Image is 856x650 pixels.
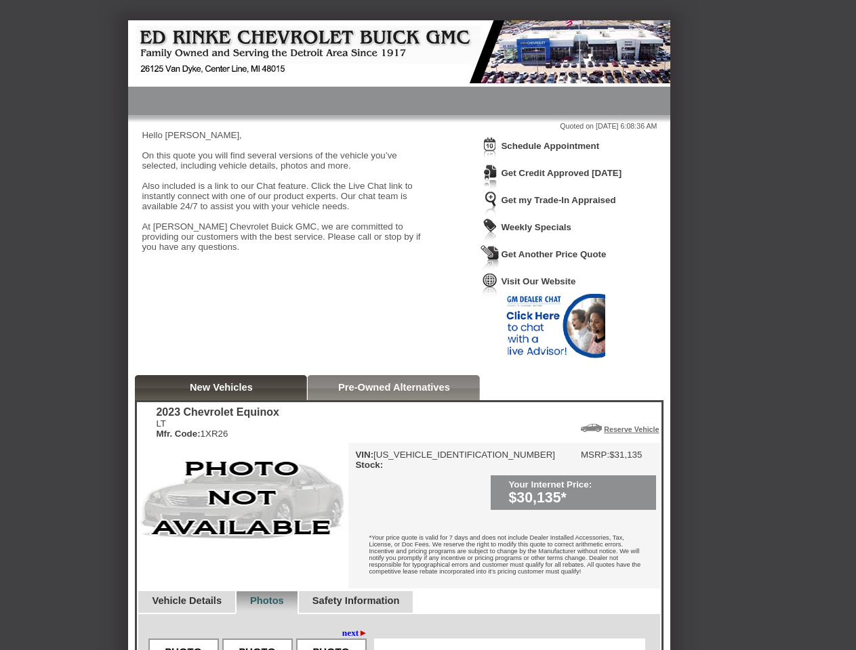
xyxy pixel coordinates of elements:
[581,424,602,432] img: Icon_ReserveVehicleCar.png
[142,130,426,262] div: Hello [PERSON_NAME], On this quote you will find several versions of the vehicle you’ve selected,...
[348,524,660,588] div: *Your price quote is valid for 7 days and does not include Dealer Installed Accessories, Tax, Lic...
[481,272,500,297] img: Icon_VisitWebsite.png
[501,195,615,205] a: Get my Trade-In Appraised
[501,222,571,232] a: Weekly Specials
[342,628,368,638] a: next►
[504,292,605,360] img: gm-dealer-chat-blue.jpg
[137,443,348,555] img: 2023 Chevrolet Equinox
[156,406,279,418] div: 2023 Chevrolet Equinox
[156,429,200,439] b: Mfr. Code:
[142,122,657,130] div: Quoted on [DATE] 6:08:36 AM
[581,450,609,460] td: MSRP:
[481,191,500,216] img: Icon_TradeInAppraisal.png
[156,418,279,439] div: LT 1XR26
[355,450,373,460] b: VIN:
[501,249,606,259] a: Get Another Price Quote
[359,628,367,638] span: ►
[152,595,222,606] a: Vehicle Details
[508,490,649,506] div: $30,135*
[355,450,555,470] div: [US_VEHICLE_IDENTIFICATION_NUMBER]
[501,276,575,286] a: Visit Our Website
[250,595,284,606] a: Photos
[481,164,500,189] img: Icon_CreditApproval.png
[508,479,649,490] div: Your Internet Price:
[355,460,383,470] b: Stock:
[501,141,599,151] a: Schedule Appointment
[501,168,621,178] a: Get Credit Approved [DATE]
[312,595,400,606] a: Safety Information
[481,137,500,162] img: Icon_ScheduleAppointment.png
[609,450,642,460] td: $31,135
[338,382,450,393] a: Pre-Owned Alternatives
[481,245,500,270] img: Icon_GetQuote.png
[481,218,500,243] img: Icon_WeeklySpecials.png
[190,382,253,393] a: New Vehicles
[604,425,659,433] a: Reserve Vehicle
